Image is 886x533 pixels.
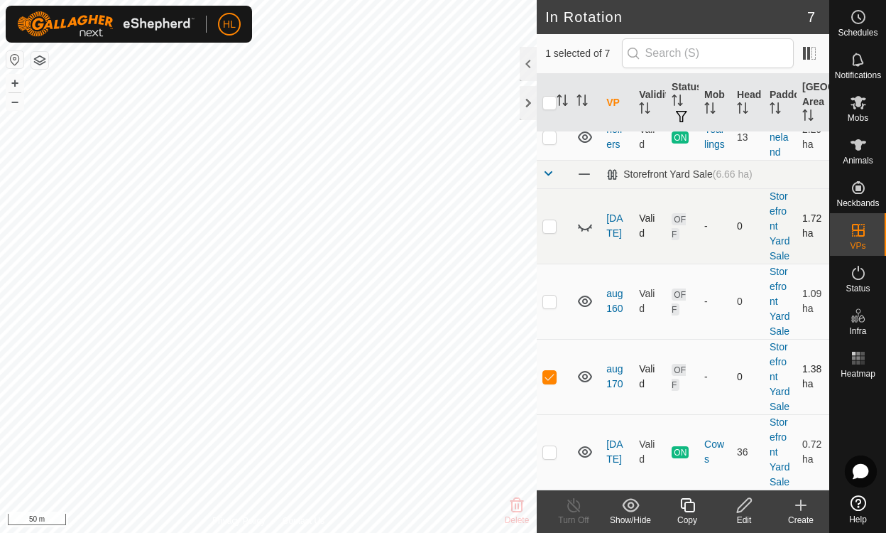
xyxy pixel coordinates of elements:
td: 0 [731,188,764,264]
span: Schedules [838,28,877,37]
td: 0 [731,339,764,414]
td: 0 [731,264,764,339]
span: HL [223,17,236,32]
a: Storefront Yard Sale [770,266,790,337]
div: Cows [704,437,726,467]
div: Copy [659,514,716,527]
span: VPs [850,242,865,250]
span: Status [846,284,870,293]
span: (6.66 ha) [713,168,753,180]
h2: In Rotation [545,9,807,26]
span: OFF [672,289,686,316]
button: Map Layers [31,52,48,69]
span: Heatmap [841,370,875,378]
a: aug 170 [606,363,623,389]
td: 1.38 ha [797,339,829,414]
th: Mob [699,74,731,132]
div: Turn Off [545,514,602,527]
a: Contact Us [283,515,324,527]
a: Privacy Policy [212,515,266,527]
td: Valid [633,264,666,339]
a: Marineland [770,117,789,158]
input: Search (S) [622,38,794,68]
a: Help [830,490,886,529]
th: Validity [633,74,666,132]
p-sorticon: Activate to sort [672,97,683,108]
div: Edit [716,514,772,527]
a: [DATE] [606,438,623,465]
img: Gallagher Logo [17,11,195,37]
div: - [704,370,726,384]
td: 1.09 ha [797,264,829,339]
div: Yearlings [704,122,726,152]
p-sorticon: Activate to sort [557,97,568,108]
span: Mobs [848,114,868,122]
p-sorticon: Activate to sort [802,112,814,123]
th: Head [731,74,764,132]
span: Neckbands [836,199,879,208]
td: Valid [633,114,666,160]
p-sorticon: Activate to sort [704,104,716,116]
div: Create [772,514,829,527]
th: [GEOGRAPHIC_DATA] Area [797,74,829,132]
a: Storefront Yard Sale [770,341,790,412]
a: aug 160 [606,288,623,314]
button: – [6,93,23,110]
span: Animals [843,156,873,165]
td: 1.72 ha [797,188,829,264]
span: Help [849,515,867,524]
span: 7 [807,6,815,28]
th: Status [666,74,699,132]
span: 1 selected of 7 [545,46,621,61]
td: 36 [731,414,764,490]
a: [DATE] [606,212,623,239]
td: 13 [731,114,764,160]
a: Storefront Yard Sale [770,416,790,488]
th: VP [601,74,633,132]
p-sorticon: Activate to sort [639,104,650,116]
span: Infra [849,327,866,335]
td: Valid [633,188,666,264]
a: Storefront Yard Sale [770,190,790,262]
td: 2.29 ha [797,114,829,160]
div: - [704,294,726,309]
button: + [6,75,23,92]
span: ON [672,131,689,144]
div: Show/Hide [602,514,659,527]
p-sorticon: Activate to sort [576,97,588,108]
td: 0.72 ha [797,414,829,490]
span: ON [672,446,689,458]
button: Reset Map [6,51,23,68]
th: Paddock [764,74,797,132]
td: Valid [633,339,666,414]
p-sorticon: Activate to sort [737,104,748,116]
div: Storefront Yard Sale [606,168,753,181]
span: Notifications [835,71,881,80]
span: OFF [672,364,686,391]
td: Valid [633,414,666,490]
span: OFF [672,213,686,240]
div: - [704,219,726,234]
p-sorticon: Activate to sort [770,104,781,116]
